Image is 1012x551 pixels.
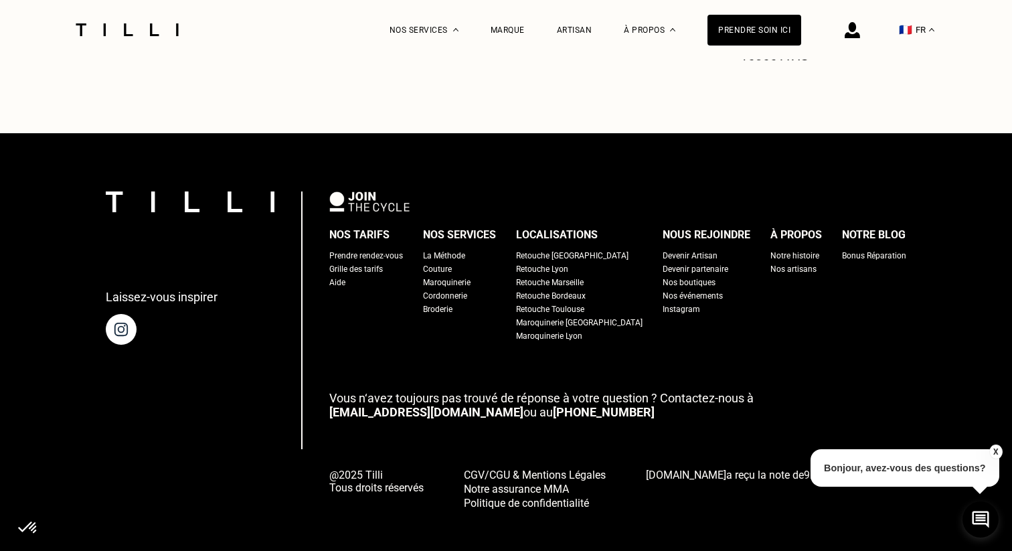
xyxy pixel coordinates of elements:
a: Maroquinerie Lyon [516,329,582,343]
a: Aide [329,276,345,289]
a: Retouche Bordeaux [516,289,586,303]
img: Menu déroulant à propos [670,28,675,31]
a: Broderie [423,303,452,316]
a: Instagram [663,303,700,316]
span: CGV/CGU & Mentions Légales [464,469,606,481]
img: Logo du service de couturière Tilli [71,23,183,36]
a: [PHONE_NUMBER] [553,405,655,419]
span: 🇫🇷 [899,23,912,36]
span: @2025 Tilli [329,469,424,481]
a: Notre assurance MMA [464,481,606,495]
a: Maroquinerie [423,276,471,289]
div: Nos services [423,225,496,245]
a: CGV/CGU & Mentions Légales [464,467,606,481]
a: Nos boutiques [663,276,715,289]
span: Notre assurance MMA [464,483,569,495]
a: Prendre soin ici [707,15,801,46]
div: Notre blog [842,225,906,245]
a: Maroquinerie [GEOGRAPHIC_DATA] [516,316,643,329]
div: Nous rejoindre [663,225,750,245]
img: icône connexion [845,22,860,38]
a: [EMAIL_ADDRESS][DOMAIN_NAME] [329,405,523,419]
a: Bonus Réparation [842,249,906,262]
img: logo Join The Cycle [329,191,410,212]
div: À propos [770,225,822,245]
a: Marque [491,25,525,35]
a: Grille des tarifs [329,262,383,276]
img: page instagram de Tilli une retoucherie à domicile [106,314,137,345]
span: Tous droits réservés [329,481,424,494]
span: [DOMAIN_NAME] [646,469,726,481]
span: Politique de confidentialité [464,497,589,509]
p: ou au [329,391,906,419]
a: Retouche Lyon [516,262,568,276]
a: Notre histoire [770,249,819,262]
button: X [989,445,1002,459]
img: Menu déroulant [453,28,458,31]
a: Politique de confidentialité [464,495,606,509]
span: Vous n‘avez toujours pas trouvé de réponse à votre question ? Contactez-nous à [329,391,754,405]
a: La Méthode [423,249,465,262]
a: Retouche Toulouse [516,303,584,316]
p: Laissez-vous inspirer [106,290,218,304]
p: Bonjour, avez-vous des questions? [811,449,999,487]
a: Nos artisans [770,262,817,276]
div: Nos tarifs [329,225,390,245]
span: 9.4 [804,469,819,481]
span: / [804,469,835,481]
span: a reçu la note de sur avis. [646,469,902,481]
a: Nos événements [663,289,723,303]
a: Devenir Artisan [663,249,718,262]
img: logo Tilli [106,191,274,212]
img: menu déroulant [929,28,934,31]
a: Couture [423,262,452,276]
a: Retouche [GEOGRAPHIC_DATA] [516,249,628,262]
div: Localisations [516,225,598,245]
a: Retouche Marseille [516,276,584,289]
a: Devenir partenaire [663,262,728,276]
a: Artisan [557,25,592,35]
a: Prendre rendez-vous [329,249,403,262]
a: Cordonnerie [423,289,467,303]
